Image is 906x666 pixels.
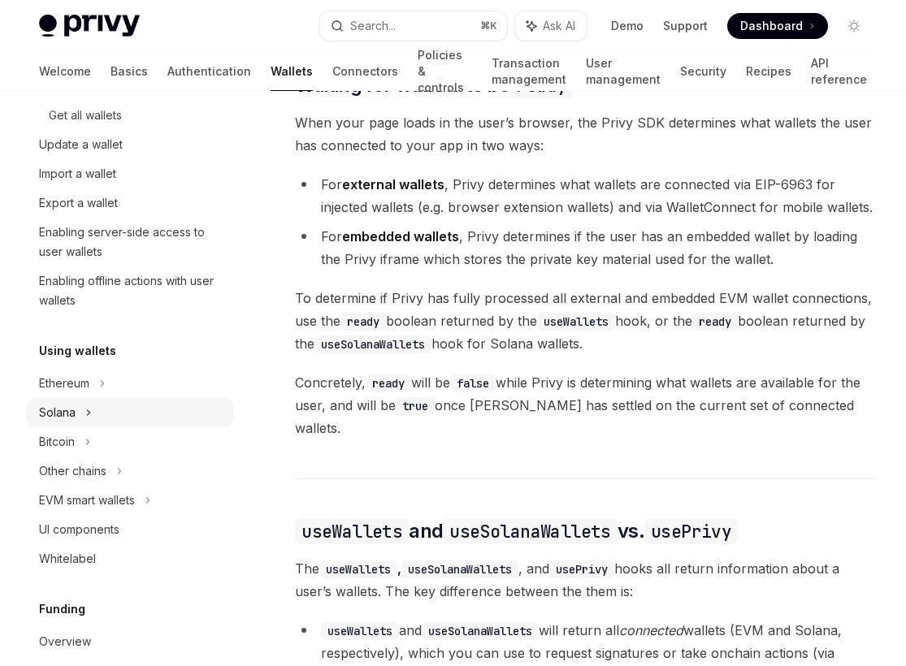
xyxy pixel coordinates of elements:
[39,374,89,393] div: Ethereum
[26,627,234,656] a: Overview
[295,519,409,544] code: useWallets
[443,519,617,544] code: useSolanaWallets
[39,193,118,213] div: Export a wallet
[811,52,867,91] a: API reference
[332,52,398,91] a: Connectors
[543,18,575,34] span: Ask AI
[492,52,566,91] a: Transaction management
[319,560,518,577] strong: ,
[515,11,587,41] button: Ask AI
[422,622,539,640] code: useSolanaWallets
[680,52,726,91] a: Security
[295,287,877,355] span: To determine if Privy has fully processed all external and embedded EVM wallet connections, use t...
[692,313,738,331] code: ready
[340,313,386,331] code: ready
[611,18,644,34] a: Demo
[26,159,234,188] a: Import a wallet
[350,16,396,36] div: Search...
[663,18,708,34] a: Support
[644,519,738,544] code: usePrivy
[619,622,683,638] em: connected
[39,520,119,539] div: UI components
[727,13,828,39] a: Dashboard
[167,52,251,91] a: Authentication
[401,560,518,578] code: useSolanaWallets
[271,52,313,91] a: Wallets
[321,622,399,640] code: useWallets
[39,491,135,510] div: EVM smart wallets
[396,397,435,415] code: true
[26,188,234,218] a: Export a wallet
[39,432,75,452] div: Bitcoin
[418,52,472,91] a: Policies & controls
[319,560,397,578] code: useWallets
[26,544,234,573] a: Whitelabel
[39,52,91,91] a: Welcome
[841,13,867,39] button: Toggle dark mode
[39,341,116,361] h5: Using wallets
[39,549,96,569] div: Whitelabel
[342,228,459,244] strong: embedded wallets
[586,52,661,91] a: User management
[39,271,224,310] div: Enabling offline actions with user wallets
[366,374,411,392] code: ready
[39,135,123,154] div: Update a wallet
[26,130,234,159] a: Update a wallet
[314,335,431,353] code: useSolanaWallets
[342,176,444,192] strong: external wallets
[111,52,148,91] a: Basics
[295,173,877,218] li: For , Privy determines what wallets are connected via EIP-6963 for injected wallets (e.g. browser...
[740,18,803,34] span: Dashboard
[39,632,91,651] div: Overview
[295,518,738,544] span: and vs.
[450,374,496,392] code: false
[26,515,234,544] a: UI components
[537,313,615,331] code: useWallets
[26,266,234,315] a: Enabling offline actions with user wallets
[39,403,76,422] div: Solana
[26,218,234,266] a: Enabling server-side access to user wallets
[295,371,877,439] span: Concretely, will be while Privy is determining what wallets are available for the user, and will ...
[295,225,877,270] li: For , Privy determines if the user has an embedded wallet by loading the Privy iframe which store...
[746,52,791,91] a: Recipes
[39,15,140,37] img: light logo
[39,223,224,262] div: Enabling server-side access to user wallets
[295,557,877,603] span: The , and hooks all return information about a user’s wallets. The key difference between the the...
[39,461,106,481] div: Other chains
[549,560,614,578] code: usePrivy
[39,599,85,619] h5: Funding
[480,19,497,32] span: ⌘ K
[319,11,507,41] button: Search...⌘K
[39,164,116,184] div: Import a wallet
[295,111,877,157] span: When your page loads in the user’s browser, the Privy SDK determines what wallets the user has co...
